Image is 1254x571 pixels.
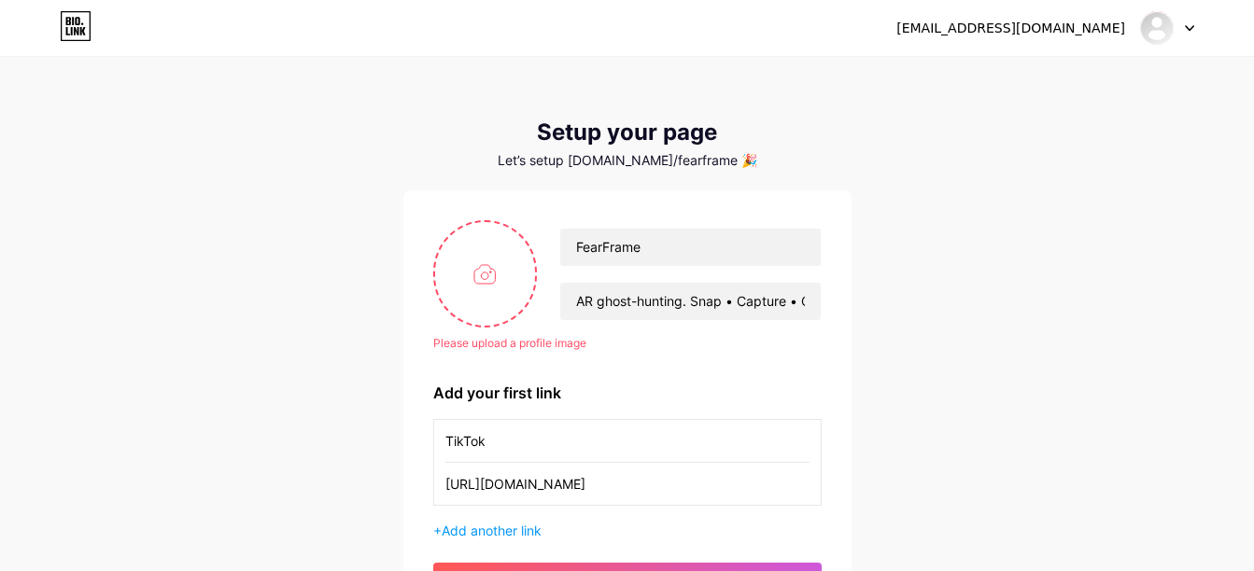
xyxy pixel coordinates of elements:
div: Please upload a profile image [433,335,822,352]
div: Add your first link [433,382,822,404]
input: bio [560,283,820,320]
input: Link name (My Instagram) [445,420,810,462]
div: Let’s setup [DOMAIN_NAME]/fearframe 🎉 [403,153,852,168]
input: URL (https://instagram.com/yourname) [445,463,810,505]
input: Your name [560,229,820,266]
div: [EMAIL_ADDRESS][DOMAIN_NAME] [896,19,1125,38]
div: + [433,521,822,540]
span: Add another link [442,522,542,538]
div: Setup your page [403,119,852,146]
img: fearframe [1139,10,1175,46]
